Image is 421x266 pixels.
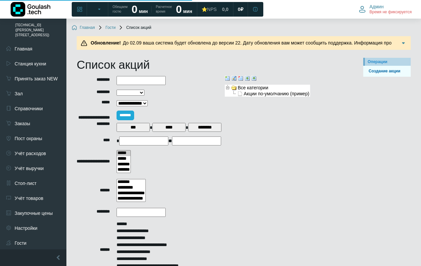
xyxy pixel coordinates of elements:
b: Обновление! [91,40,121,45]
h1: Список акций [77,58,353,72]
img: Подробнее [400,40,407,46]
strong: 0 [131,3,137,15]
span: Время не фиксируется [370,10,412,15]
span: Обещаем гостю [113,5,127,14]
span: До 02.09 ваша система будет обновлена до версии 22. Дату обновления вам может сообщить поддержка.... [89,40,391,52]
span: Список акций [118,25,151,31]
img: Создать категорию [225,76,230,81]
img: Удалить категорию [238,76,243,81]
img: Редактировать категорию [231,76,237,81]
a: Создать категорию [225,75,230,80]
a: Гости [98,25,116,31]
a: 0 ₽ [234,3,247,15]
div: ⭐ [202,6,217,12]
span: 0 [238,6,240,12]
span: Админ [370,4,384,10]
span: Расчетное время [156,5,172,14]
span: мин [183,9,192,14]
img: Логотип компании Goulash.tech [11,2,50,17]
span: ₽ [240,6,243,12]
a: Главная [72,25,95,31]
a: Удалить категорию [238,75,243,80]
a: Свернуть [245,75,250,80]
a: Обещаем гостю 0 мин Расчетное время 0 мин [109,3,196,15]
img: Свернуть [245,76,250,81]
a: Редактировать категорию [231,75,237,80]
strong: 0 [176,3,182,15]
button: Админ Время не фиксируется [355,2,416,16]
span: 0,0 [222,6,228,12]
a: Акции по-умолчанию (пример) [237,91,310,96]
span: NPS [207,7,217,12]
a: Развернуть [251,75,257,80]
a: Все категории [231,85,269,90]
div: Операции [368,59,408,65]
span: мин [139,9,148,14]
a: Создание акции [366,68,408,74]
a: ⭐NPS 0,0 [198,3,232,15]
img: Развернуть [251,76,257,81]
img: Предупреждение [81,40,87,46]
